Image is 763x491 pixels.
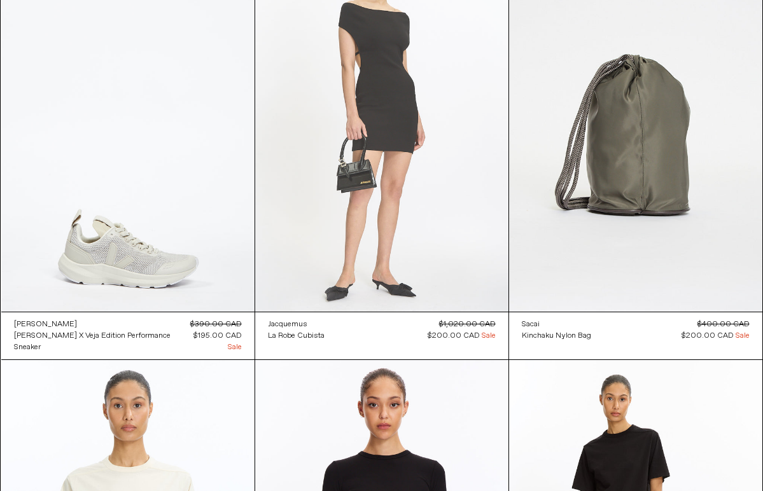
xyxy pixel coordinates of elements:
[14,319,77,330] div: [PERSON_NAME]
[268,330,325,342] a: La Robe Cubista
[522,331,591,342] div: Kinchaku Nylon Bag
[736,330,750,342] span: Sale
[14,330,183,353] a: [PERSON_NAME] X Veja Edition Performance Sneaker
[268,331,325,342] div: La Robe Cubista
[190,319,242,329] s: $390.00 CAD
[697,319,750,329] s: $400.00 CAD
[522,319,591,330] a: Sacai
[14,319,183,330] a: [PERSON_NAME]
[439,319,496,329] s: $1,020.00 CAD
[682,331,734,341] span: $200.00 CAD
[228,342,242,353] span: Sale
[482,330,496,342] span: Sale
[193,331,242,341] span: $195.00 CAD
[14,331,171,353] div: [PERSON_NAME] X Veja Edition Performance Sneaker
[268,319,325,330] a: Jacquemus
[268,319,307,330] div: Jacquemus
[428,331,480,341] span: $200.00 CAD
[522,319,540,330] div: Sacai
[522,330,591,342] a: Kinchaku Nylon Bag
